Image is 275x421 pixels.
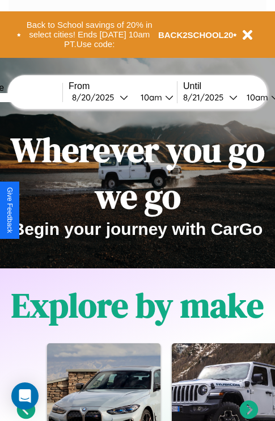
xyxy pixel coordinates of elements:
[241,92,271,103] div: 10am
[6,187,14,233] div: Give Feedback
[11,282,264,329] h1: Explore by make
[69,81,177,91] label: From
[21,17,158,52] button: Back to School savings of 20% in select cities! Ends [DATE] 10am PT.Use code:
[132,91,177,103] button: 10am
[183,92,229,103] div: 8 / 21 / 2025
[135,92,165,103] div: 10am
[69,91,132,103] button: 8/20/2025
[11,382,39,410] div: Open Intercom Messenger
[72,92,120,103] div: 8 / 20 / 2025
[158,30,234,40] b: BACK2SCHOOL20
